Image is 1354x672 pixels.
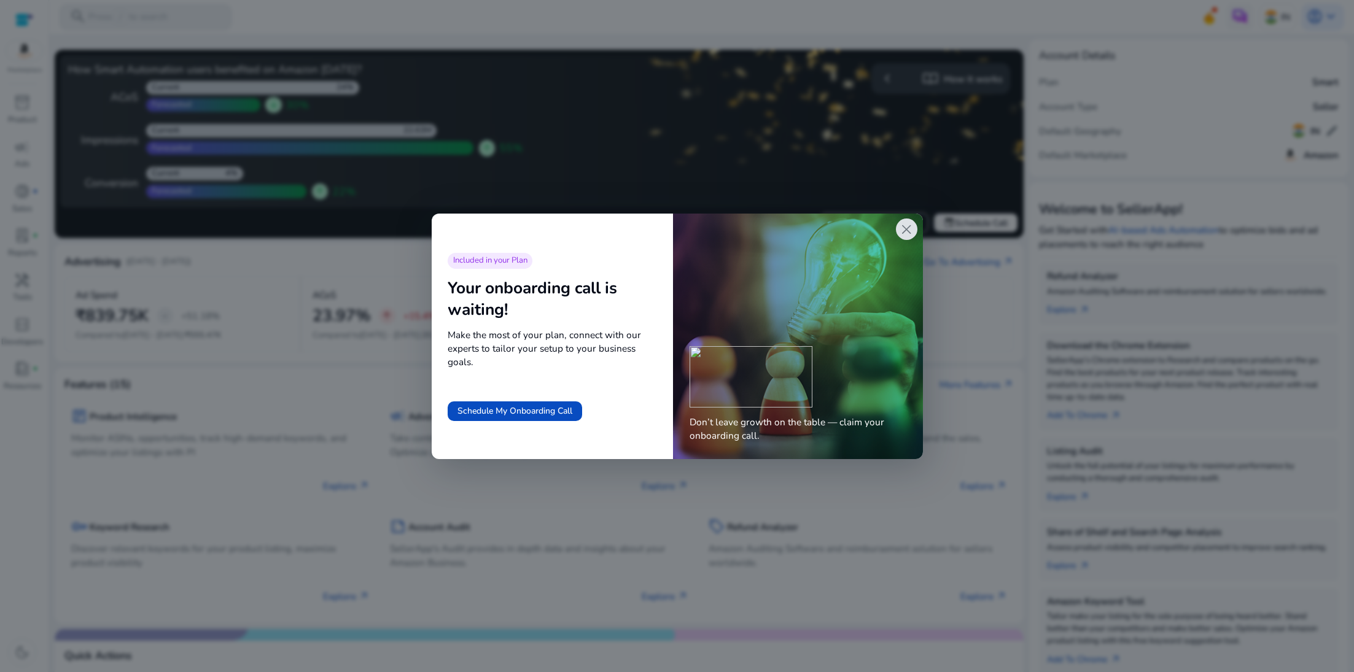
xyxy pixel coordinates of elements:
[898,222,914,238] span: close
[453,255,527,266] span: Included in your Plan
[690,415,907,442] span: Don’t leave growth on the table — claim your onboarding call.
[448,277,657,320] div: Your onboarding call is waiting!
[448,328,657,369] span: Make the most of your plan, connect with our experts to tailor your setup to your business goals.
[448,401,582,421] button: Schedule My Onboarding Call
[457,404,572,417] span: Schedule My Onboarding Call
